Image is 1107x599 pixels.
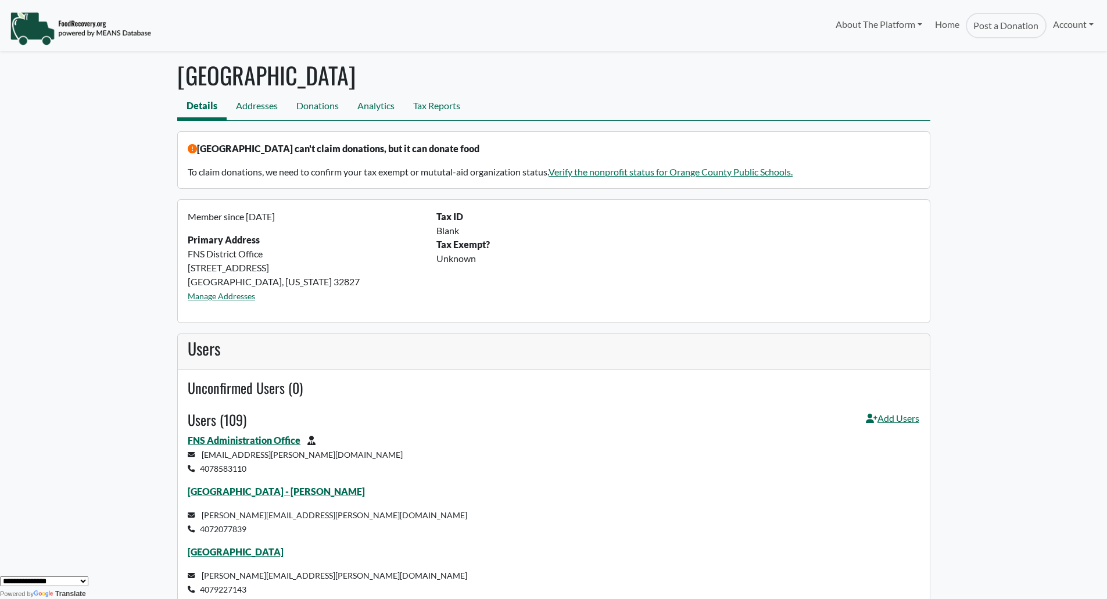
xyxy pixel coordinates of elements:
[404,94,470,120] a: Tax Reports
[188,486,365,497] a: [GEOGRAPHIC_DATA] - [PERSON_NAME]
[436,211,463,222] b: Tax ID
[10,11,151,46] img: NavigationLogo_FoodRecovery-91c16205cd0af1ed486a0f1a7774a6544ea792ac00100771e7dd3ec7c0e58e41.png
[188,571,467,594] small: [PERSON_NAME][EMAIL_ADDRESS][PERSON_NAME][DOMAIN_NAME] 4079227143
[188,291,255,301] a: Manage Addresses
[177,61,930,89] h1: [GEOGRAPHIC_DATA]
[188,210,422,224] p: Member since [DATE]
[866,411,919,433] a: Add Users
[188,411,246,428] h4: Users (109)
[188,142,919,156] p: [GEOGRAPHIC_DATA] can't claim donations, but it can donate food
[929,13,966,38] a: Home
[177,94,227,120] a: Details
[188,510,467,534] small: [PERSON_NAME][EMAIL_ADDRESS][PERSON_NAME][DOMAIN_NAME] 4072077839
[429,224,926,238] div: Blank
[966,13,1046,38] a: Post a Donation
[829,13,928,36] a: About The Platform
[227,94,287,120] a: Addresses
[436,239,490,250] b: Tax Exempt?
[188,435,300,446] a: FNS Administration Office
[34,590,86,598] a: Translate
[188,234,260,245] strong: Primary Address
[188,450,403,474] small: [EMAIL_ADDRESS][PERSON_NAME][DOMAIN_NAME] 4078583110
[429,252,926,266] div: Unknown
[188,339,919,358] h3: Users
[348,94,404,120] a: Analytics
[181,210,429,312] div: FNS District Office [STREET_ADDRESS] [GEOGRAPHIC_DATA], [US_STATE] 32827
[188,379,919,396] h4: Unconfirmed Users (0)
[34,590,55,598] img: Google Translate
[1047,13,1100,36] a: Account
[549,166,793,177] a: Verify the nonprofit status for Orange County Public Schools.
[287,94,348,120] a: Donations
[188,546,284,557] a: [GEOGRAPHIC_DATA]
[188,165,919,179] p: To claim donations, we need to confirm your tax exempt or mututal-aid organization status.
